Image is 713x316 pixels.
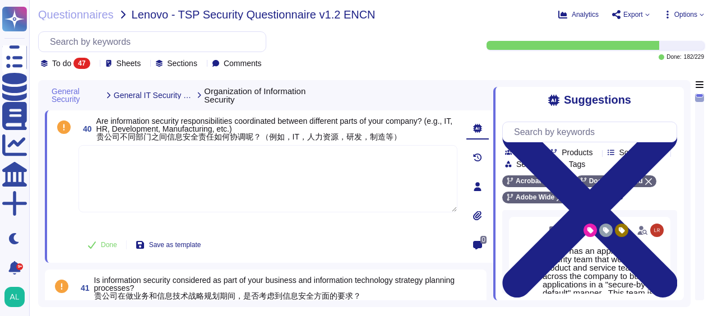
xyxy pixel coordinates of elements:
span: Lenovo - TSP Security Questionnaire v1.2 ENCN [132,9,376,20]
div: 9+ [16,263,23,270]
span: Questionnaires [38,9,114,20]
span: Comments [224,59,262,67]
span: Is information security considered as part of your business and information technology strategy p... [94,276,455,300]
span: Options [674,11,697,18]
span: 41 [76,284,90,292]
img: user [4,287,25,307]
span: Sheets [117,59,141,67]
span: Export [623,11,643,18]
span: Organization of Information Security [204,87,323,104]
div: 47 [73,58,90,69]
span: Save as template [149,241,201,248]
span: Sections [167,59,197,67]
span: General IT Security Policy [114,91,194,99]
span: 40 [78,125,92,133]
span: Are information security responsibilities coordinated between different parts of your company? (e... [96,117,453,141]
button: user [2,285,33,309]
input: Search by keywords [44,32,266,52]
span: Done [101,241,117,248]
button: Done [78,234,126,256]
span: 0 [480,236,487,244]
span: 182 / 229 [684,54,704,60]
input: Search by keywords [508,122,677,142]
button: Analytics [558,10,599,19]
span: To do [52,59,71,67]
img: user [650,224,664,237]
span: Analytics [572,11,599,18]
span: General Security [52,87,103,103]
span: Done: [666,54,682,60]
button: Save as template [127,234,210,256]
